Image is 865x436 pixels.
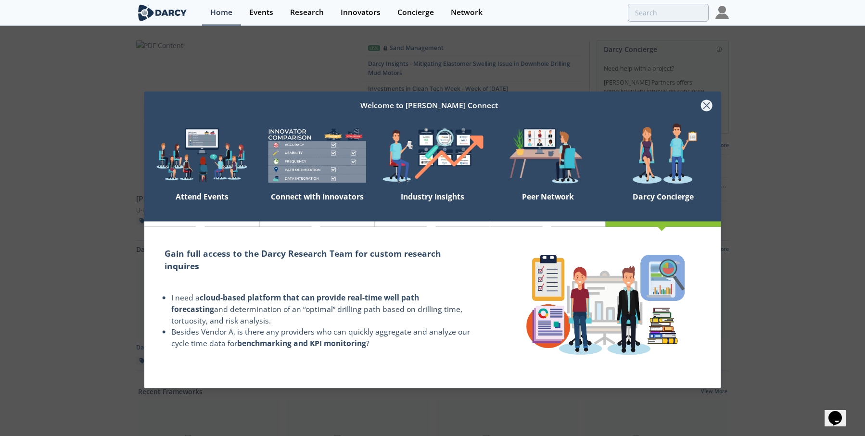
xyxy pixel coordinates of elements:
[259,188,375,222] div: Connect with Innovators
[375,123,490,188] img: welcome-find-a12191a34a96034fcac36f4ff4d37733.png
[628,4,709,22] input: Advanced Search
[158,97,701,115] div: Welcome to [PERSON_NAME] Connect
[259,123,375,188] img: welcome-compare-1b687586299da8f117b7ac84fd957760.png
[136,4,189,21] img: logo-wide.svg
[715,6,729,19] img: Profile
[451,9,483,16] div: Network
[606,123,721,188] img: welcome-concierge-wide-20dccca83e9cbdbb601deee24fb8df72.png
[144,123,260,188] img: welcome-explore-560578ff38cea7c86bcfe544b5e45342.png
[237,337,366,348] strong: benchmarking and KPI monitoring
[397,9,434,16] div: Concierge
[606,188,721,222] div: Darcy Concierge
[171,292,470,326] li: I need a and determination of an “optimal” drilling path based on drilling time, tortuosity, and ...
[144,188,260,222] div: Attend Events
[341,9,381,16] div: Innovators
[210,9,232,16] div: Home
[490,188,606,222] div: Peer Network
[490,123,606,188] img: welcome-attend-b816887fc24c32c29d1763c6e0ddb6e6.png
[375,188,490,222] div: Industry Insights
[825,398,855,426] iframe: chat widget
[249,9,273,16] div: Events
[519,248,692,362] img: concierge-details-e70ed233a7353f2f363bd34cf2359179.png
[165,247,470,272] h2: Gain full access to the Darcy Research Team for custom research inquires
[171,326,470,349] li: Besides Vendor A, is there any providers who can quickly aggregate and analyze our cycle time dat...
[171,292,419,314] strong: cloud-based platform that can provide real-time well path forecasting
[290,9,324,16] div: Research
